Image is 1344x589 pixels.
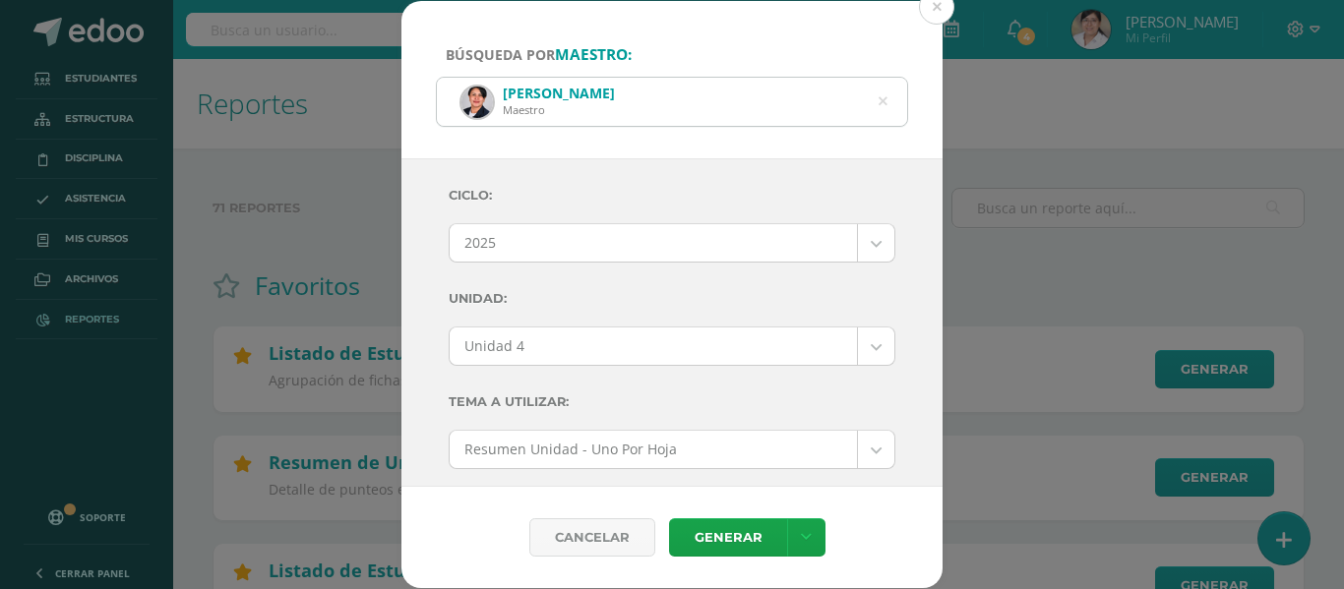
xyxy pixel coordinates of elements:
[669,518,787,557] a: Generar
[503,84,615,102] div: [PERSON_NAME]
[464,431,842,468] span: Resumen Unidad - Uno Por Hoja
[555,44,632,65] strong: maestro:
[449,175,895,215] label: Ciclo:
[450,431,894,468] a: Resumen Unidad - Uno Por Hoja
[461,87,493,118] img: 3217bf023867309e5ca14012f13f6a8c.png
[503,102,615,117] div: Maestro
[450,327,894,365] a: Unidad 4
[449,278,895,319] label: Unidad:
[464,224,842,262] span: 2025
[464,327,842,365] span: Unidad 4
[446,45,632,64] span: Búsqueda por
[449,382,895,422] label: Tema a Utilizar:
[529,518,655,557] div: Cancelar
[437,78,907,126] input: ej. Nicholas Alekzander, etc.
[450,224,894,262] a: 2025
